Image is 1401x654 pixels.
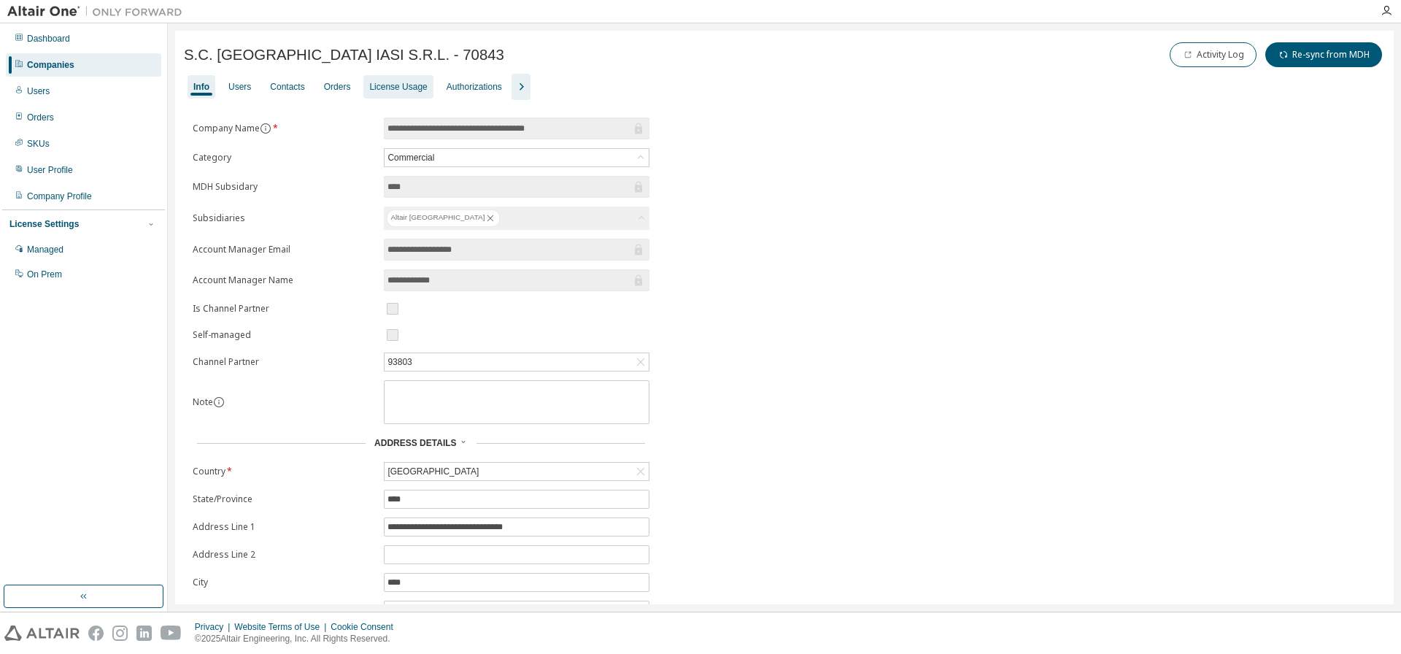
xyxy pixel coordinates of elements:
span: Address Details [374,438,456,448]
label: Subsidiaries [193,212,375,224]
label: State/Province [193,493,375,505]
div: On Prem [27,269,62,280]
div: Authorizations [447,81,502,93]
img: Altair One [7,4,190,19]
button: Re-sync from MDH [1265,42,1382,67]
div: [GEOGRAPHIC_DATA] [385,463,481,480]
div: Orders [27,112,54,123]
label: MDH Subsidary [193,181,375,193]
div: License Settings [9,218,79,230]
div: Altair [GEOGRAPHIC_DATA] [384,207,649,230]
label: Address Line 1 [193,521,375,533]
img: instagram.svg [112,626,128,641]
div: Cookie Consent [331,621,401,633]
div: User Profile [27,164,73,176]
div: Dashboard [27,33,70,45]
div: Website Terms of Use [234,621,331,633]
div: Orders [324,81,351,93]
label: City [193,577,375,588]
div: 93803 [385,354,414,370]
img: facebook.svg [88,626,104,641]
div: Commercial [385,150,436,166]
label: Channel Partner [193,356,375,368]
button: Activity Log [1170,42,1257,67]
div: Altair [GEOGRAPHIC_DATA] [387,209,500,227]
label: Company Name [193,123,375,134]
div: Info [193,81,209,93]
button: information [213,396,225,408]
img: altair_logo.svg [4,626,80,641]
label: Address Line 2 [193,549,375,561]
div: Contacts [270,81,304,93]
label: Self-managed [193,329,375,341]
div: Privacy [195,621,234,633]
button: information [260,123,271,134]
div: Company Profile [27,191,92,202]
label: Account Manager Name [193,274,375,286]
label: Is Channel Partner [193,303,375,315]
label: Category [193,152,375,163]
p: © 2025 Altair Engineering, Inc. All Rights Reserved. [195,633,402,645]
label: Country [193,466,375,477]
span: S.C. [GEOGRAPHIC_DATA] IASI S.R.L. - 70843 [184,47,504,64]
div: Managed [27,244,63,255]
div: Users [27,85,50,97]
label: Account Manager Email [193,244,375,255]
div: Companies [27,59,74,71]
div: Users [228,81,251,93]
div: License Usage [369,81,427,93]
div: [GEOGRAPHIC_DATA] [385,463,649,480]
div: SKUs [27,138,50,150]
div: Commercial [385,149,649,166]
img: youtube.svg [161,626,182,641]
img: linkedin.svg [136,626,152,641]
label: Note [193,396,213,408]
div: 93803 [385,353,649,371]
